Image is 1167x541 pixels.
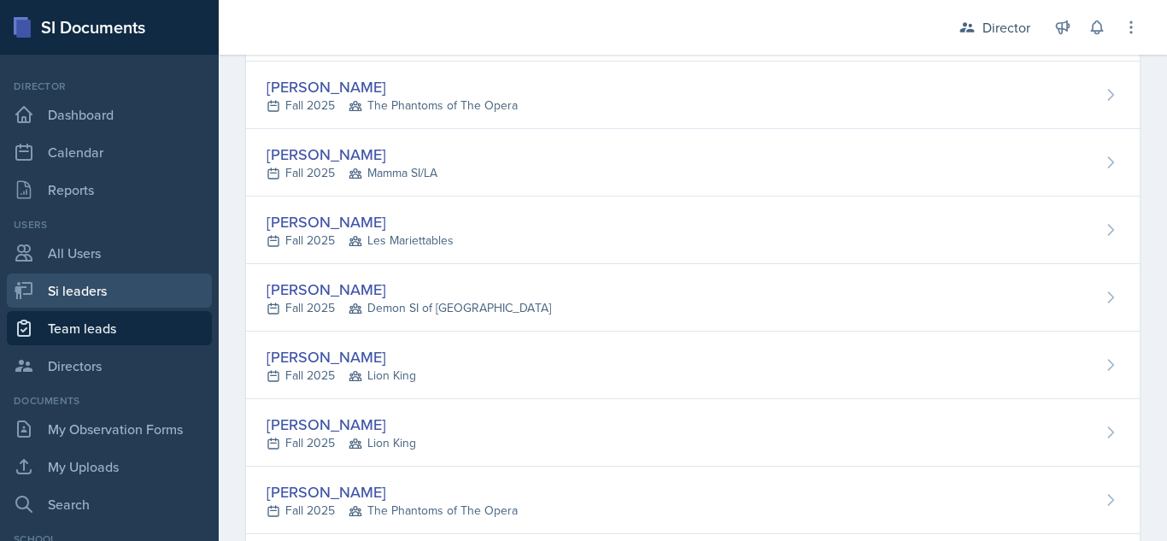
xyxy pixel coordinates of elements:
span: Les Mariettables [349,232,454,250]
a: Team leads [7,311,212,345]
span: Lion King [349,434,416,452]
a: [PERSON_NAME] Fall 2025The Phantoms of The Opera [246,467,1140,534]
a: [PERSON_NAME] Fall 2025The Phantoms of The Opera [246,62,1140,129]
a: Directors [7,349,212,383]
div: Fall 2025 [267,299,551,317]
span: Demon SI of [GEOGRAPHIC_DATA] [349,299,551,317]
div: [PERSON_NAME] [267,75,518,98]
div: [PERSON_NAME] [267,413,416,436]
a: [PERSON_NAME] Fall 2025Lion King [246,332,1140,399]
span: Mamma SI/LA [349,164,437,182]
a: [PERSON_NAME] Fall 2025Les Mariettables [246,197,1140,264]
div: Documents [7,393,212,409]
div: Director [982,17,1030,38]
a: All Users [7,236,212,270]
a: My Uploads [7,450,212,484]
span: The Phantoms of The Opera [349,97,518,115]
div: Users [7,217,212,232]
div: Fall 2025 [267,164,437,182]
div: [PERSON_NAME] [267,143,437,166]
a: [PERSON_NAME] Fall 2025Lion King [246,399,1140,467]
span: Lion King [349,367,416,385]
a: [PERSON_NAME] Fall 2025Demon SI of [GEOGRAPHIC_DATA] [246,264,1140,332]
div: [PERSON_NAME] [267,480,518,503]
div: Fall 2025 [267,502,518,520]
div: Director [7,79,212,94]
span: The Phantoms of The Opera [349,502,518,520]
a: Si leaders [7,273,212,308]
a: Calendar [7,135,212,169]
div: Fall 2025 [267,232,454,250]
div: [PERSON_NAME] [267,210,454,233]
a: Reports [7,173,212,207]
a: My Observation Forms [7,412,212,446]
a: [PERSON_NAME] Fall 2025Mamma SI/LA [246,129,1140,197]
div: [PERSON_NAME] [267,345,416,368]
div: Fall 2025 [267,367,416,385]
a: Dashboard [7,97,212,132]
div: Fall 2025 [267,97,518,115]
a: Search [7,487,212,521]
div: Fall 2025 [267,434,416,452]
div: [PERSON_NAME] [267,278,551,301]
